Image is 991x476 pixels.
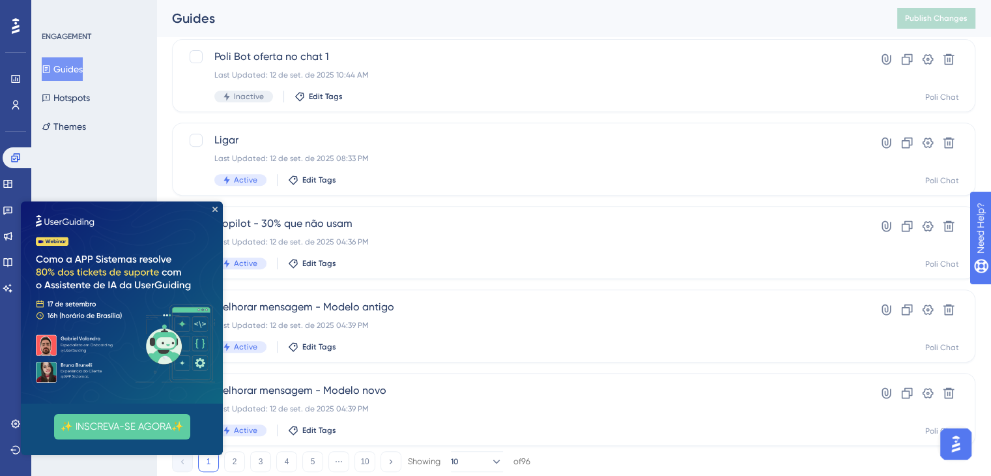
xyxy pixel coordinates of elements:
button: Edit Tags [288,175,336,185]
div: of 96 [513,456,530,468]
span: Active [234,175,257,185]
button: Edit Tags [288,342,336,352]
span: Edit Tags [302,425,336,436]
button: ⋯ [328,451,349,472]
div: Last Updated: 12 de set. de 2025 08:33 PM [214,153,829,164]
div: Last Updated: 12 de set. de 2025 04:39 PM [214,320,829,331]
div: Showing [408,456,440,468]
span: Poli Bot oferta no chat 1 [214,49,829,65]
button: Edit Tags [288,425,336,436]
span: Need Help? [31,3,81,19]
span: Active [234,258,257,269]
span: Edit Tags [302,175,336,185]
button: 1 [198,451,219,472]
span: Copilot - 30% que não usam [214,216,829,231]
button: Publish Changes [897,8,975,29]
button: 5 [302,451,323,472]
button: Hotspots [42,86,90,110]
div: Last Updated: 12 de set. de 2025 10:44 AM [214,70,829,80]
span: Melhorar mensagem - Modelo antigo [214,299,829,315]
span: Edit Tags [302,258,336,269]
span: Publish Changes [905,13,968,23]
span: Edit Tags [309,91,343,102]
div: Close Preview [192,5,197,10]
button: Guides [42,57,83,81]
div: Last Updated: 12 de set. de 2025 04:36 PM [214,237,829,247]
button: Edit Tags [294,91,343,102]
button: ✨ INSCREVA-SE AGORA✨ [33,213,169,238]
div: Poli Chat [925,92,959,102]
button: 10 [354,451,375,472]
div: Poli Chat [925,342,959,353]
button: Edit Tags [288,258,336,269]
div: Last Updated: 12 de set. de 2025 04:39 PM [214,404,829,414]
div: Poli Chat [925,175,959,186]
button: 3 [250,451,271,472]
span: Inactive [234,91,264,102]
span: Active [234,425,257,436]
div: Poli Chat [925,259,959,269]
button: Themes [42,115,86,138]
div: ENGAGEMENT [42,31,91,42]
span: Ligar [214,132,829,148]
span: Edit Tags [302,342,336,352]
div: Poli Chat [925,426,959,436]
span: Active [234,342,257,352]
button: 10 [451,451,503,472]
span: 10 [451,456,459,467]
div: Guides [172,9,865,27]
iframe: UserGuiding AI Assistant Launcher [936,424,975,464]
span: Melhorar mensagem - Modelo novo [214,383,829,398]
button: 2 [224,451,245,472]
button: 4 [276,451,297,472]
